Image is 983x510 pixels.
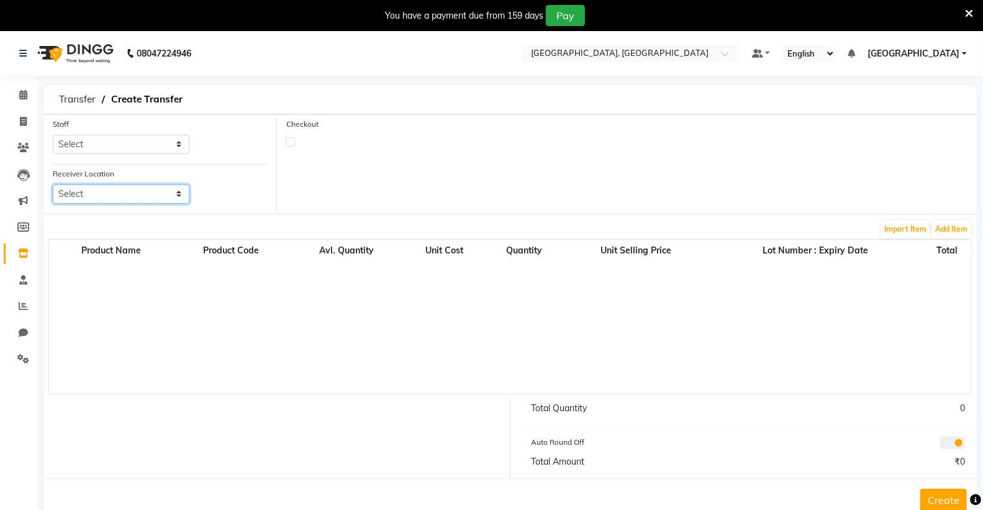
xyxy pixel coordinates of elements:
th: Unit Cost [404,242,485,259]
th: Unit Selling Price [563,242,709,259]
b: 08047224946 [137,36,191,71]
button: Add Item [932,221,971,238]
label: Checkout [286,119,319,130]
div: ₹0 [748,455,974,468]
th: Avl. Quantity [289,242,404,259]
div: Total Amount [522,455,748,468]
span: [GEOGRAPHIC_DATA] [867,47,959,60]
button: Pay [546,5,585,26]
th: Lot Number : Expiry Date [709,242,922,259]
label: Auto Round Off [532,437,585,448]
span: Create Transfer [105,88,189,111]
label: Receiver Location [53,168,114,180]
img: logo [32,36,117,71]
div: 0 [748,402,974,415]
th: Product Name [49,242,173,259]
div: You have a payment due from 159 days [385,9,543,22]
div: Total Quantity [522,402,748,415]
button: Import Item [881,221,930,238]
th: Product Code [173,242,290,259]
th: Total [923,242,971,259]
span: Transfer [53,88,102,111]
label: Staff [53,119,69,130]
th: Quantity [485,242,563,259]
